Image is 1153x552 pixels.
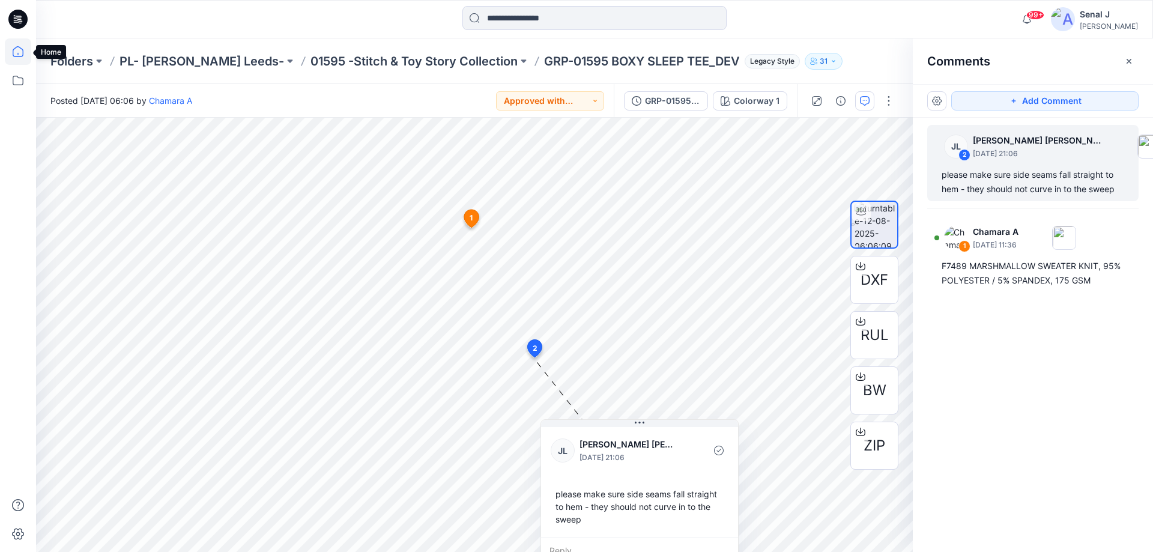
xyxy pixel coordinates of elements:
a: 01595 -Stitch & Toy Story Collection [310,53,518,70]
span: 2 [533,343,537,354]
p: [DATE] 21:06 [580,452,677,464]
button: Legacy Style [740,53,800,70]
p: [DATE] 21:06 [973,148,1104,160]
div: 2 [958,149,970,161]
div: please make sure side seams fall straight to hem - they should not curve in to the sweep [551,483,728,530]
p: Chamara A [973,225,1018,239]
p: 31 [820,55,828,68]
a: PL- [PERSON_NAME] Leeds- [120,53,284,70]
p: [PERSON_NAME] [PERSON_NAME] [580,437,677,452]
img: avatar [1051,7,1075,31]
div: Senal J [1080,7,1138,22]
span: RUL [861,324,889,346]
img: turntable-12-08-2025-06:06:09 [855,202,897,247]
a: Folders [50,53,93,70]
span: ZIP [864,435,885,456]
button: 31 [805,53,843,70]
button: Add Comment [951,91,1139,111]
div: Colorway 1 [734,94,779,108]
div: JL [944,135,968,159]
div: [PERSON_NAME] [1080,22,1138,31]
div: GRP-01595 BOXY SLEEP TEE_DEV [645,94,700,108]
div: F7489 MARSHMALLOW SWEATER KNIT, 95% POLYESTER / 5% SPANDEX, 175 GSM [942,259,1124,288]
button: Colorway 1 [713,91,787,111]
button: GRP-01595 BOXY SLEEP TEE_DEV [624,91,708,111]
p: [PERSON_NAME] [PERSON_NAME] [973,133,1104,148]
h2: Comments [927,54,990,68]
button: Details [831,91,850,111]
span: Posted [DATE] 06:06 by [50,94,192,107]
a: Chamara A [149,96,192,106]
img: Chamara A [944,226,968,250]
span: BW [863,380,886,401]
span: DXF [861,269,888,291]
span: 99+ [1026,10,1044,20]
div: JL [551,438,575,463]
p: GRP-01595 BOXY SLEEP TEE_DEV [544,53,740,70]
div: please make sure side seams fall straight to hem - they should not curve in to the sweep [942,168,1124,196]
p: [DATE] 11:36 [973,239,1018,251]
span: Legacy Style [745,54,800,68]
div: 1 [958,240,970,252]
span: 1 [470,213,473,223]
